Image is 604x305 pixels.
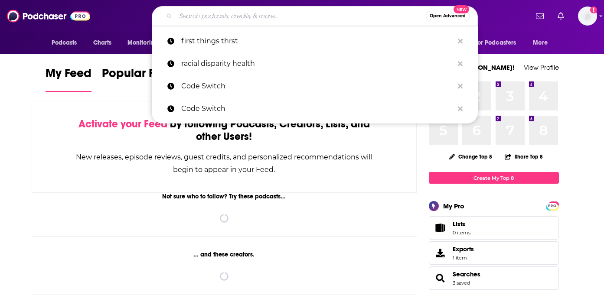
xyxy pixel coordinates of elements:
a: Show notifications dropdown [554,9,568,23]
span: My Feed [46,66,91,86]
button: Show profile menu [578,6,597,26]
button: open menu [469,35,529,51]
button: Share Top 8 [504,148,543,165]
a: Popular Feed [102,66,176,92]
a: My Feed [46,66,91,92]
span: New [454,5,469,13]
a: View Profile [524,63,559,71]
p: Code Switch [181,97,454,120]
span: Open Advanced [430,14,466,18]
img: Podchaser - Follow, Share and Rate Podcasts [7,8,90,24]
span: Podcasts [52,37,77,49]
span: Monitoring [127,37,158,49]
button: open menu [46,35,88,51]
span: Logged in as kkade [578,6,597,26]
a: Show notifications dropdown [532,9,547,23]
a: Exports [429,241,559,265]
button: Change Top 8 [444,151,498,162]
a: Code Switch [152,97,478,120]
div: My Pro [443,202,464,210]
img: User Profile [578,6,597,26]
div: New releases, episode reviews, guest credits, and personalized recommendations will begin to appe... [75,151,373,176]
a: Searches [432,272,449,284]
button: Open AdvancedNew [426,11,470,21]
div: Not sure who to follow? Try these podcasts... [32,193,417,200]
a: Create My Top 8 [429,172,559,184]
span: Activate your Feed [78,117,167,130]
a: Lists [429,216,559,240]
span: 0 items [453,230,470,236]
div: ... and these creators. [32,251,417,258]
a: Charts [88,35,117,51]
a: 3 saved [453,280,470,286]
a: Code Switch [152,75,478,97]
span: For Podcasters [475,37,516,49]
a: PRO [547,202,558,209]
p: Code Switch [181,75,454,97]
a: first things thrst [152,30,478,52]
span: More [533,37,548,49]
svg: Add a profile image [590,6,597,13]
div: by following Podcasts, Creators, Lists, and other Users! [75,118,373,143]
span: Searches [429,266,559,290]
a: racial disparity health [152,52,478,75]
span: Lists [453,220,465,228]
a: Searches [453,270,480,278]
button: open menu [121,35,170,51]
span: 1 item [453,255,474,261]
input: Search podcasts, credits, & more... [176,9,426,23]
span: Exports [453,245,474,253]
span: Lists [453,220,470,228]
span: Exports [432,247,449,259]
p: first things thrst [181,30,454,52]
div: Search podcasts, credits, & more... [152,6,478,26]
span: Popular Feed [102,66,176,86]
p: racial disparity health [181,52,454,75]
span: Charts [93,37,112,49]
span: Lists [432,222,449,234]
button: open menu [527,35,558,51]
